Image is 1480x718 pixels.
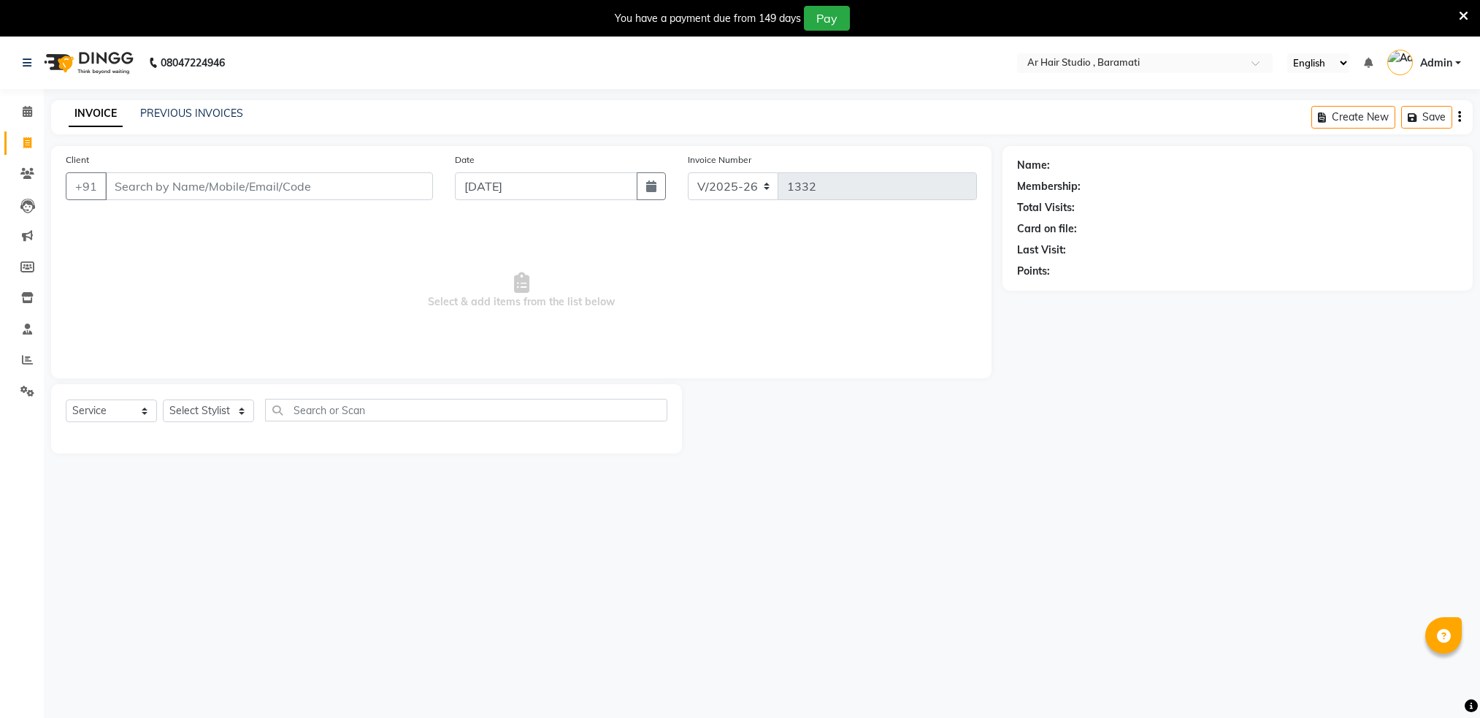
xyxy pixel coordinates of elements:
a: PREVIOUS INVOICES [140,107,243,120]
div: Membership: [1017,179,1081,194]
iframe: chat widget [1419,660,1465,703]
div: Total Visits: [1017,200,1075,215]
input: Search or Scan [265,399,667,421]
span: Select & add items from the list below [66,218,977,364]
button: Save [1401,106,1452,129]
label: Invoice Number [688,153,751,167]
label: Client [66,153,89,167]
label: Date [455,153,475,167]
button: Create New [1311,106,1395,129]
img: Admin [1387,50,1413,75]
button: Pay [804,6,850,31]
div: Name: [1017,158,1050,173]
button: +91 [66,172,107,200]
img: logo [37,42,137,83]
a: INVOICE [69,101,123,127]
div: Points: [1017,264,1050,279]
span: Admin [1420,56,1452,71]
div: You have a payment due from 149 days [615,11,801,26]
b: 08047224946 [161,42,225,83]
div: Card on file: [1017,221,1077,237]
input: Search by Name/Mobile/Email/Code [105,172,433,200]
div: Last Visit: [1017,242,1066,258]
